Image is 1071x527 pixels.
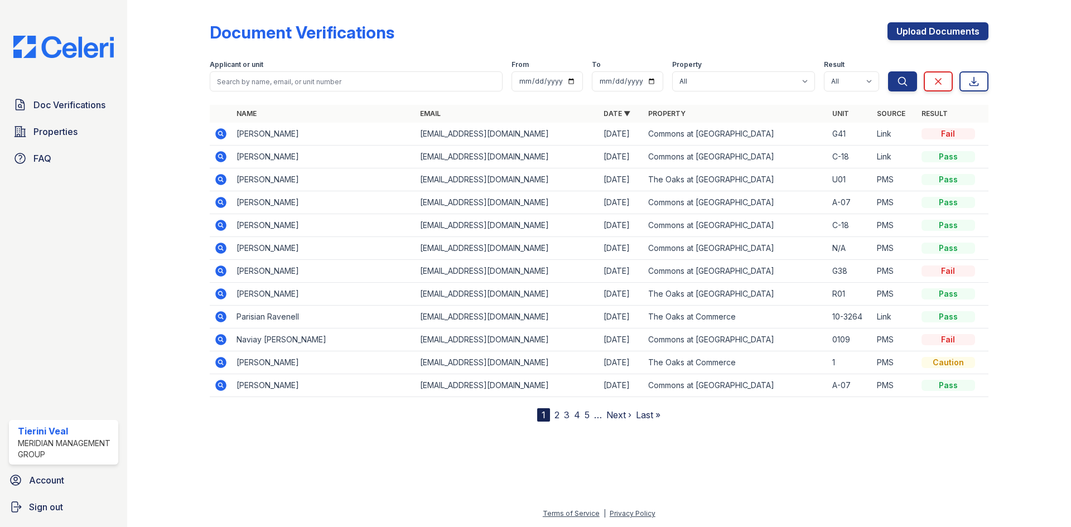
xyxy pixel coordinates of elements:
span: … [594,408,602,422]
td: [DATE] [599,237,644,260]
td: [EMAIL_ADDRESS][DOMAIN_NAME] [416,328,599,351]
div: Pass [922,197,975,208]
td: [EMAIL_ADDRESS][DOMAIN_NAME] [416,283,599,306]
a: Sign out [4,496,123,518]
td: Commons at [GEOGRAPHIC_DATA] [644,328,827,351]
div: | [604,509,606,518]
td: N/A [828,237,872,260]
td: 10-3264 [828,306,872,328]
td: C-18 [828,214,872,237]
td: The Oaks at [GEOGRAPHIC_DATA] [644,168,827,191]
a: Terms of Service [543,509,600,518]
td: [DATE] [599,351,644,374]
span: Doc Verifications [33,98,105,112]
td: [EMAIL_ADDRESS][DOMAIN_NAME] [416,146,599,168]
span: FAQ [33,152,51,165]
a: 5 [585,409,590,420]
td: G38 [828,260,872,283]
td: PMS [872,374,917,397]
a: Property [648,109,686,118]
div: Pass [922,220,975,231]
td: [PERSON_NAME] [232,146,416,168]
a: Date ▼ [604,109,630,118]
td: PMS [872,191,917,214]
td: Parisian Ravenell [232,306,416,328]
td: Link [872,306,917,328]
a: Doc Verifications [9,94,118,116]
td: [EMAIL_ADDRESS][DOMAIN_NAME] [416,191,599,214]
td: [EMAIL_ADDRESS][DOMAIN_NAME] [416,374,599,397]
td: Commons at [GEOGRAPHIC_DATA] [644,237,827,260]
label: To [592,60,601,69]
td: PMS [872,351,917,374]
td: PMS [872,328,917,351]
div: Pass [922,151,975,162]
td: Naviay [PERSON_NAME] [232,328,416,351]
td: Commons at [GEOGRAPHIC_DATA] [644,146,827,168]
td: [EMAIL_ADDRESS][DOMAIN_NAME] [416,306,599,328]
a: Name [237,109,257,118]
div: Meridian Management Group [18,438,114,460]
td: [PERSON_NAME] [232,260,416,283]
td: PMS [872,283,917,306]
td: [DATE] [599,306,644,328]
td: The Oaks at Commerce [644,351,827,374]
td: [PERSON_NAME] [232,237,416,260]
span: Account [29,473,64,487]
div: 1 [537,408,550,422]
label: Result [824,60,845,69]
td: [EMAIL_ADDRESS][DOMAIN_NAME] [416,260,599,283]
td: Commons at [GEOGRAPHIC_DATA] [644,260,827,283]
td: [PERSON_NAME] [232,191,416,214]
input: Search by name, email, or unit number [210,71,503,91]
td: [PERSON_NAME] [232,123,416,146]
a: Unit [832,109,849,118]
img: CE_Logo_Blue-a8612792a0a2168367f1c8372b55b34899dd931a85d93a1a3d3e32e68fde9ad4.png [4,36,123,58]
td: [PERSON_NAME] [232,168,416,191]
td: [EMAIL_ADDRESS][DOMAIN_NAME] [416,214,599,237]
a: 3 [564,409,570,420]
td: [DATE] [599,283,644,306]
div: Tierini Veal [18,424,114,438]
td: PMS [872,237,917,260]
span: Sign out [29,500,63,514]
td: [DATE] [599,260,644,283]
div: Pass [922,311,975,322]
td: 0109 [828,328,872,351]
td: [EMAIL_ADDRESS][DOMAIN_NAME] [416,351,599,374]
td: [DATE] [599,328,644,351]
td: PMS [872,168,917,191]
a: Source [877,109,905,118]
div: Fail [922,265,975,277]
td: Commons at [GEOGRAPHIC_DATA] [644,214,827,237]
div: Fail [922,334,975,345]
td: Commons at [GEOGRAPHIC_DATA] [644,374,827,397]
a: Next › [606,409,631,420]
label: From [512,60,529,69]
a: 4 [574,409,580,420]
td: [PERSON_NAME] [232,283,416,306]
div: Pass [922,243,975,254]
span: Properties [33,125,78,138]
td: [DATE] [599,191,644,214]
td: PMS [872,260,917,283]
td: Link [872,123,917,146]
td: A-07 [828,374,872,397]
td: [PERSON_NAME] [232,351,416,374]
td: [EMAIL_ADDRESS][DOMAIN_NAME] [416,237,599,260]
td: Commons at [GEOGRAPHIC_DATA] [644,191,827,214]
a: Account [4,469,123,491]
a: Result [922,109,948,118]
td: [DATE] [599,374,644,397]
a: Email [420,109,441,118]
td: The Oaks at Commerce [644,306,827,328]
a: Properties [9,120,118,143]
td: The Oaks at [GEOGRAPHIC_DATA] [644,283,827,306]
div: Pass [922,174,975,185]
td: Commons at [GEOGRAPHIC_DATA] [644,123,827,146]
a: Last » [636,409,660,420]
td: [DATE] [599,168,644,191]
td: G41 [828,123,872,146]
a: Upload Documents [887,22,988,40]
td: [DATE] [599,146,644,168]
